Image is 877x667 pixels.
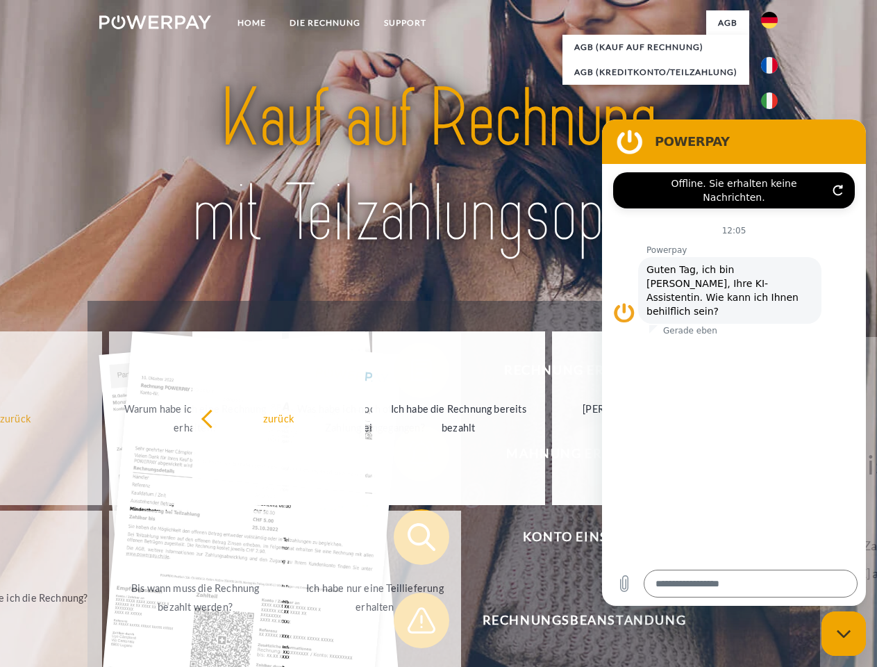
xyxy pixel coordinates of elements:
a: Home [226,10,278,35]
div: [PERSON_NAME] wurde retourniert [560,400,717,437]
iframe: Messaging-Fenster [602,120,866,606]
div: zurück [201,409,357,427]
img: logo-powerpay-white.svg [99,15,211,29]
span: Konto einsehen [414,509,754,565]
iframe: Schaltfläche zum Öffnen des Messaging-Fensters; Konversation läuft [821,611,866,656]
a: agb [706,10,749,35]
a: AGB (Kreditkonto/Teilzahlung) [562,60,749,85]
img: it [761,92,778,109]
img: de [761,12,778,28]
span: Rechnungsbeanstandung [414,593,754,648]
div: Bis wann muss die Rechnung bezahlt werden? [117,579,274,616]
img: title-powerpay_de.svg [133,67,744,266]
img: fr [761,57,778,74]
div: Ich habe nur eine Teillieferung erhalten [297,579,453,616]
a: DIE RECHNUNG [278,10,372,35]
div: Warum habe ich eine Rechnung erhalten? [117,400,274,437]
a: AGB (Kauf auf Rechnung) [562,35,749,60]
a: SUPPORT [372,10,438,35]
button: Konto einsehen [394,509,755,565]
div: Ich habe die Rechnung bereits bezahlt [381,400,537,437]
button: Rechnungsbeanstandung [394,593,755,648]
